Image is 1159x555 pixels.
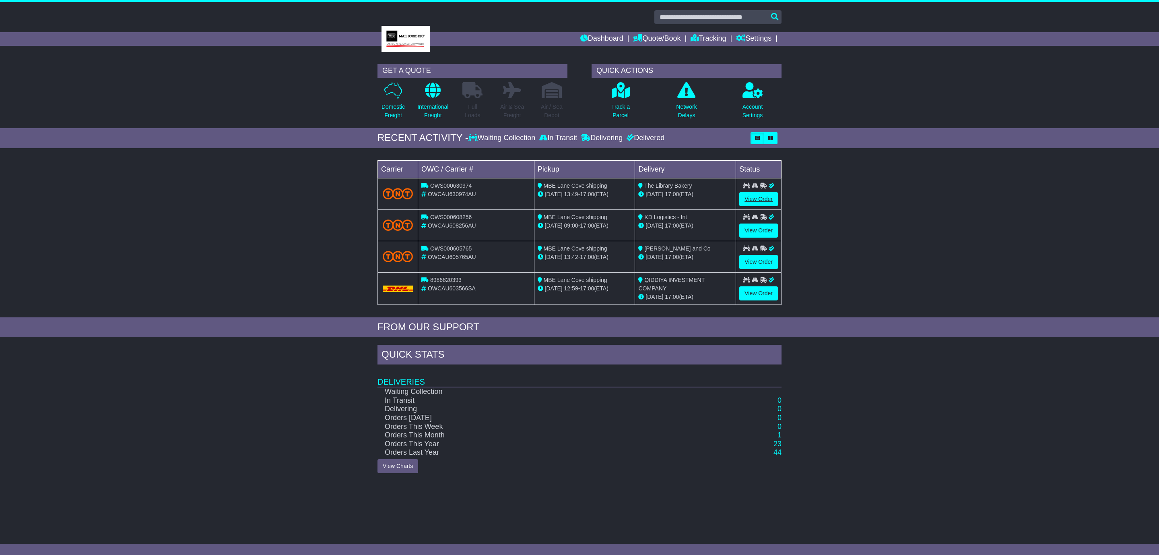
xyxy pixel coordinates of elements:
td: Delivery [635,160,736,178]
a: Track aParcel [611,82,630,124]
div: Delivering [579,134,625,143]
img: TNT_Domestic.png [383,251,413,262]
span: 12:59 [564,285,578,292]
img: MBE Lane Cove [382,26,430,52]
span: [DATE] [645,191,663,197]
td: Orders This Week [377,422,707,431]
span: [DATE] [545,285,563,292]
div: RECENT ACTIVITY - [377,132,468,144]
span: [PERSON_NAME] and Co [644,245,710,252]
a: Quote/Book [633,32,681,46]
span: OWS000630974 [430,182,472,189]
td: OWC / Carrier # [418,160,534,178]
span: MBE Lane Cove shipping [544,182,607,189]
span: 17:00 [665,191,679,197]
span: OWCAU605765AU [428,254,476,260]
td: Delivering [377,405,707,414]
td: Orders Last Year [377,448,707,457]
a: 0 [777,422,782,431]
a: 0 [777,405,782,413]
a: 23 [773,440,782,448]
span: 17:00 [665,222,679,229]
img: DHL.png [383,286,413,292]
a: 44 [773,448,782,456]
p: International Freight [417,103,448,120]
div: - (ETA) [538,253,632,261]
td: Orders This Year [377,440,707,449]
span: 13:42 [564,254,578,260]
span: KD Logistics - Int [644,214,687,220]
span: OWS000605765 [430,245,472,252]
span: 17:00 [580,285,594,292]
span: OWS000608256 [430,214,472,220]
span: [DATE] [645,254,663,260]
span: 17:00 [580,222,594,229]
span: MBE Lane Cove shipping [544,214,607,220]
span: 17:00 [580,254,594,260]
span: [DATE] [645,294,663,300]
a: View Order [739,286,778,300]
a: InternationalFreight [417,82,449,124]
div: - (ETA) [538,190,632,199]
span: [DATE] [545,254,563,260]
td: Pickup [534,160,635,178]
span: [DATE] [545,191,563,197]
p: Account Settings [742,103,763,120]
div: (ETA) [638,253,732,261]
span: 17:00 [665,294,679,300]
span: 09:00 [564,222,578,229]
td: Carrier [378,160,418,178]
div: In Transit [537,134,579,143]
td: Waiting Collection [377,387,707,396]
div: Quick Stats [377,345,782,367]
a: NetworkDelays [676,82,697,124]
a: 1 [777,431,782,439]
span: 17:00 [665,254,679,260]
a: View Order [739,255,778,269]
a: DomesticFreight [381,82,405,124]
a: Dashboard [580,32,623,46]
div: Delivered [625,134,664,143]
a: Settings [736,32,771,46]
p: Network Delays [676,103,697,120]
a: Tracking [691,32,726,46]
p: Full Loads [462,103,483,120]
td: Status [736,160,782,178]
span: 13:49 [564,191,578,197]
td: Deliveries [377,367,782,387]
img: TNT_Domestic.png [383,220,413,230]
div: (ETA) [638,190,732,199]
span: [DATE] [545,222,563,229]
span: MBE Lane Cove shipping [544,277,607,283]
div: GET A QUOTE [377,64,567,78]
span: The Library Bakery [644,182,692,189]
span: 8986820393 [430,277,462,283]
a: 0 [777,414,782,422]
div: (ETA) [638,222,732,230]
span: OWCAU630974AU [428,191,476,197]
td: Orders [DATE] [377,414,707,422]
p: Air & Sea Freight [500,103,524,120]
td: Orders This Month [377,431,707,440]
img: TNT_Domestic.png [383,188,413,199]
div: Waiting Collection [468,134,537,143]
p: Air / Sea Depot [541,103,563,120]
span: OWCAU608256AU [428,222,476,229]
span: QIDDIYA INVESTMENT COMPANY [638,277,705,292]
div: (ETA) [638,293,732,301]
div: - (ETA) [538,284,632,293]
a: 0 [777,396,782,404]
span: [DATE] [645,222,663,229]
a: View Charts [377,459,418,473]
div: - (ETA) [538,222,632,230]
a: View Order [739,224,778,238]
p: Track a Parcel [611,103,630,120]
div: QUICK ACTIONS [592,64,782,78]
a: View Order [739,192,778,206]
div: FROM OUR SUPPORT [377,321,782,333]
span: MBE Lane Cove shipping [544,245,607,252]
p: Domestic Freight [382,103,405,120]
span: 17:00 [580,191,594,197]
span: OWCAU603566SA [428,285,476,292]
td: In Transit [377,396,707,405]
